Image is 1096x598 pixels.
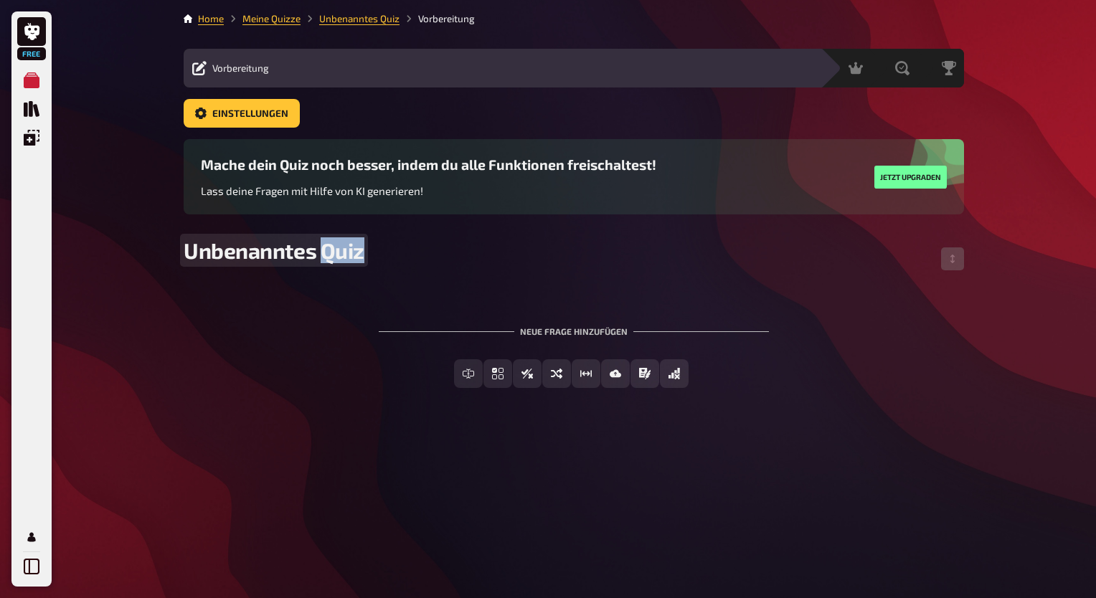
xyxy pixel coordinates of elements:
[184,99,300,128] a: Einstellungen
[483,359,512,388] button: Einfachauswahl
[201,156,656,173] h3: Mache dein Quiz noch besser, indem du alle Funktionen freischaltest!
[184,237,364,263] span: Unbenanntes Quiz
[400,11,475,26] li: Vorbereitung
[513,359,542,388] button: Wahr / Falsch
[572,359,600,388] button: Schätzfrage
[17,66,46,95] a: Meine Quizze
[212,62,269,74] span: Vorbereitung
[212,109,288,119] span: Einstellungen
[379,303,769,348] div: Neue Frage hinzufügen
[601,359,630,388] button: Bild-Antwort
[201,184,423,197] span: Lass deine Fragen mit Hilfe von KI generieren!
[198,13,224,24] a: Home
[17,95,46,123] a: Quiz Sammlung
[198,11,224,26] li: Home
[941,247,964,270] button: Reihenfolge anpassen
[454,359,483,388] button: Freitext Eingabe
[319,13,400,24] a: Unbenanntes Quiz
[874,166,947,189] button: Jetzt upgraden
[19,49,44,58] span: Free
[224,11,301,26] li: Meine Quizze
[660,359,689,388] button: Offline Frage
[301,11,400,26] li: Unbenanntes Quiz
[17,123,46,152] a: Einblendungen
[242,13,301,24] a: Meine Quizze
[542,359,571,388] button: Sortierfrage
[17,523,46,551] a: Mein Konto
[630,359,659,388] button: Prosa (Langtext)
